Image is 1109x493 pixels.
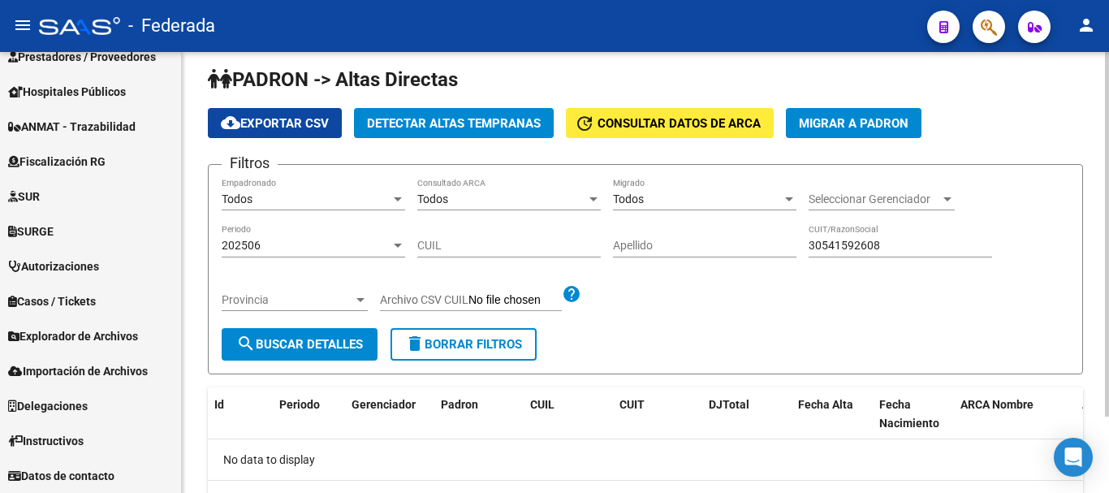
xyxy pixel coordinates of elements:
[619,398,645,411] span: CUIT
[8,432,84,450] span: Instructivos
[524,387,613,441] datatable-header-cell: CUIL
[222,328,378,361] button: Buscar Detalles
[8,397,88,415] span: Delegaciones
[352,398,416,411] span: Gerenciador
[354,108,554,138] button: Detectar Altas Tempranas
[434,387,524,441] datatable-header-cell: Padron
[702,387,792,441] datatable-header-cell: DJTotal
[441,398,478,411] span: Padron
[468,293,562,308] input: Archivo CSV CUIL
[236,334,256,353] mat-icon: search
[222,293,353,307] span: Provincia
[391,328,537,361] button: Borrar Filtros
[405,334,425,353] mat-icon: delete
[960,398,1033,411] span: ARCA Nombre
[221,113,240,132] mat-icon: cloud_download
[709,398,749,411] span: DJTotal
[8,153,106,171] span: Fiscalización RG
[222,152,278,175] h3: Filtros
[273,387,345,441] datatable-header-cell: Periodo
[417,192,448,205] span: Todos
[208,108,342,138] button: Exportar CSV
[8,83,126,101] span: Hospitales Públicos
[405,337,522,352] span: Borrar Filtros
[598,116,761,131] span: Consultar datos de ARCA
[279,398,320,411] span: Periodo
[236,337,363,352] span: Buscar Detalles
[208,387,273,441] datatable-header-cell: Id
[798,398,853,411] span: Fecha Alta
[799,116,908,131] span: Migrar a Padron
[8,223,54,240] span: SURGE
[8,292,96,310] span: Casos / Tickets
[222,192,252,205] span: Todos
[873,387,954,441] datatable-header-cell: Fecha Nacimiento
[221,116,329,131] span: Exportar CSV
[345,387,434,441] datatable-header-cell: Gerenciador
[8,48,156,66] span: Prestadores / Proveedores
[562,284,581,304] mat-icon: help
[1077,15,1096,35] mat-icon: person
[8,188,40,205] span: SUR
[13,15,32,35] mat-icon: menu
[214,398,224,411] span: Id
[8,327,138,345] span: Explorador de Archivos
[367,116,541,131] span: Detectar Altas Tempranas
[128,8,215,44] span: - Federada
[8,257,99,275] span: Autorizaciones
[8,362,148,380] span: Importación de Archivos
[786,108,921,138] button: Migrar a Padron
[530,398,554,411] span: CUIL
[8,467,114,485] span: Datos de contacto
[208,68,458,91] span: PADRON -> Altas Directas
[613,387,702,441] datatable-header-cell: CUIT
[809,192,940,206] span: Seleccionar Gerenciador
[954,387,1076,441] datatable-header-cell: ARCA Nombre
[613,192,644,205] span: Todos
[1054,438,1093,477] div: Open Intercom Messenger
[380,293,468,306] span: Archivo CSV CUIL
[8,118,136,136] span: ANMAT - Trazabilidad
[792,387,873,441] datatable-header-cell: Fecha Alta
[566,108,774,138] button: Consultar datos de ARCA
[208,439,1083,480] div: No data to display
[222,239,261,252] span: 202506
[575,114,594,133] mat-icon: update
[879,398,939,430] span: Fecha Nacimiento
